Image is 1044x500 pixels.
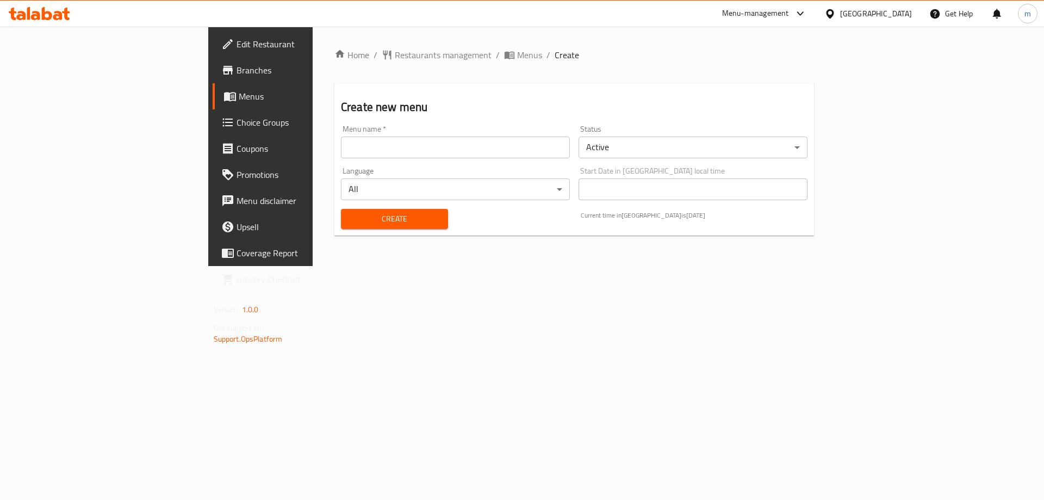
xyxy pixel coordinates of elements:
p: Current time in [GEOGRAPHIC_DATA] is [DATE] [581,211,807,220]
a: Edit Restaurant [213,31,383,57]
span: Version: [214,303,240,317]
a: Coupons [213,135,383,162]
li: / [496,48,500,61]
div: Menu-management [722,7,789,20]
span: Branches [237,64,374,77]
li: / [546,48,550,61]
a: Support.OpsPlatform [214,332,283,346]
a: Menus [213,83,383,109]
a: Branches [213,57,383,83]
span: Coupons [237,142,374,155]
a: Choice Groups [213,109,383,135]
span: Create [555,48,579,61]
a: Restaurants management [382,48,492,61]
span: Restaurants management [395,48,492,61]
div: Active [579,137,807,158]
span: Choice Groups [237,116,374,129]
span: Edit Restaurant [237,38,374,51]
h2: Create new menu [341,99,807,115]
span: Menus [517,48,542,61]
span: Promotions [237,168,374,181]
nav: breadcrumb [334,48,814,61]
span: 1.0.0 [242,303,259,317]
a: Grocery Checklist [213,266,383,292]
span: Menus [239,90,374,103]
span: Get support on: [214,321,264,335]
span: Create [350,212,439,226]
span: Menu disclaimer [237,194,374,207]
span: Coverage Report [237,246,374,260]
a: Upsell [213,214,383,240]
div: [GEOGRAPHIC_DATA] [840,8,912,20]
div: All [341,178,570,200]
span: Upsell [237,220,374,233]
a: Promotions [213,162,383,188]
input: Please enter Menu name [341,137,570,158]
a: Menu disclaimer [213,188,383,214]
span: Grocery Checklist [237,273,374,286]
button: Create [341,209,448,229]
a: Menus [504,48,542,61]
a: Coverage Report [213,240,383,266]
span: m [1024,8,1031,20]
